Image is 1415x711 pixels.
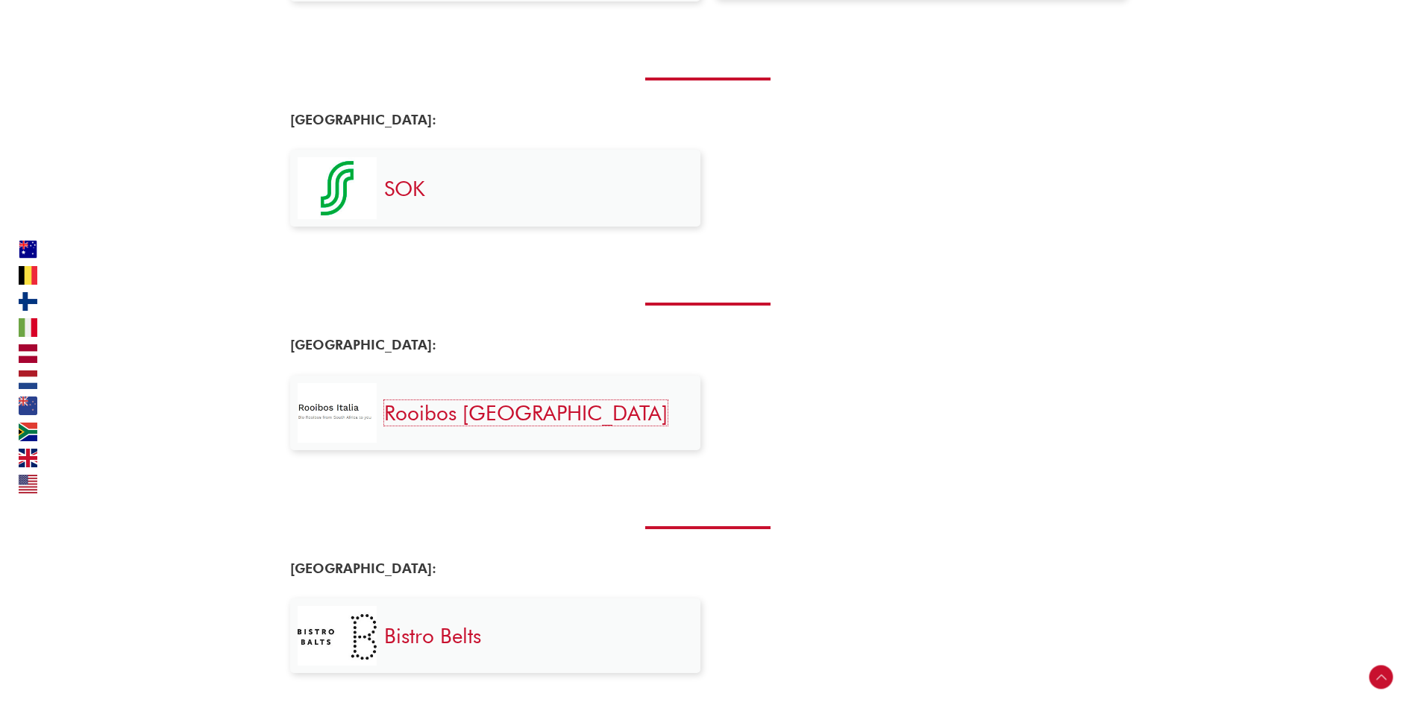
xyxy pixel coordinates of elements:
a: Rooibos [GEOGRAPHIC_DATA] [384,400,668,426]
a: SOK [384,176,425,201]
h4: [GEOGRAPHIC_DATA]: [290,337,700,353]
a: Bistro Belts [384,623,481,648]
h4: [GEOGRAPHIC_DATA]: [290,112,700,128]
h4: [GEOGRAPHIC_DATA]: [290,560,700,577]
